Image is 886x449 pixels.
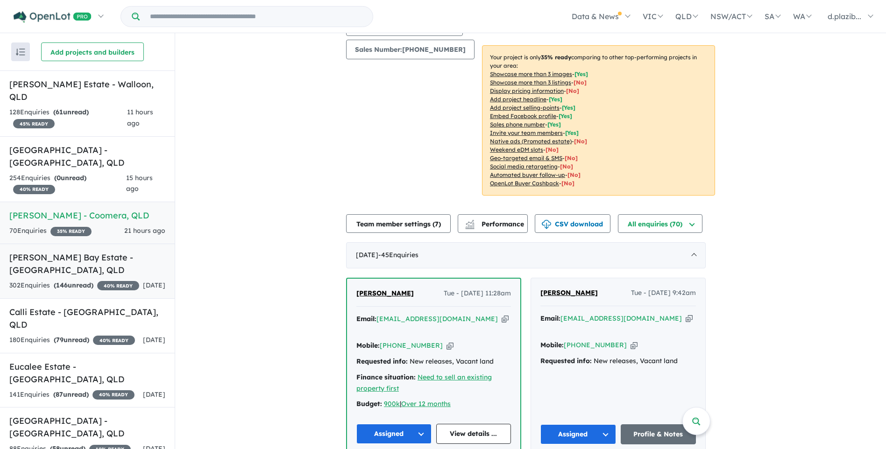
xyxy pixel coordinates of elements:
u: Geo-targeted email & SMS [490,154,562,161]
h5: Calli Estate - [GEOGRAPHIC_DATA] , QLD [9,306,165,331]
button: Assigned [540,424,616,444]
a: View details ... [436,424,511,444]
span: 7 [435,220,439,228]
span: 87 [56,390,63,399]
div: 254 Enquir ies [9,173,126,195]
div: 141 Enquir ies [9,389,135,400]
span: 11 hours ago [127,108,153,127]
span: [ No ] [566,87,579,94]
strong: Requested info: [356,357,408,365]
span: 40 % READY [97,281,139,290]
button: Copy [631,340,638,350]
strong: ( unread) [54,174,86,182]
h5: [PERSON_NAME] - Coomera , QLD [9,209,165,222]
u: Add project headline [490,96,546,103]
u: Sales phone number [490,121,545,128]
h5: Eucalee Estate - [GEOGRAPHIC_DATA] , QLD [9,360,165,386]
button: Assigned [356,424,432,444]
span: [DATE] [143,336,165,344]
u: Embed Facebook profile [490,112,556,119]
strong: ( unread) [53,390,89,399]
a: [EMAIL_ADDRESS][DOMAIN_NAME] [560,314,682,323]
a: [PERSON_NAME] [540,288,598,299]
div: [DATE] [346,242,706,268]
span: d.plazib... [828,12,861,21]
a: 900k [384,400,400,408]
button: Sales Number:[PHONE_NUMBER] [346,40,475,59]
strong: ( unread) [54,336,89,344]
button: Copy [686,314,693,323]
span: [DATE] [143,281,165,289]
p: Your project is only comparing to other top-performing projects in your area: - - - - - - - - - -... [482,45,715,196]
span: 61 [56,108,63,116]
strong: Mobile: [540,341,564,349]
button: Copy [502,314,509,324]
span: [ Yes ] [547,121,561,128]
u: Showcase more than 3 listings [490,79,571,86]
a: [PHONE_NUMBER] [564,341,627,349]
h5: [GEOGRAPHIC_DATA] - [GEOGRAPHIC_DATA] , QLD [9,414,165,440]
u: Automated buyer follow-up [490,171,565,178]
button: All enquiries (70) [618,214,702,233]
span: Tue - [DATE] 9:42am [631,288,696,299]
span: 21 hours ago [124,226,165,235]
button: Performance [458,214,528,233]
span: [ No ] [574,79,587,86]
div: 180 Enquir ies [9,335,135,346]
u: Weekend eDM slots [490,146,543,153]
strong: Requested info: [540,357,592,365]
span: [ Yes ] [574,70,588,77]
a: [PERSON_NAME] [356,288,414,299]
span: [DATE] [143,390,165,399]
h5: [PERSON_NAME] Estate - Walloon , QLD [9,78,165,103]
span: [ Yes ] [565,129,579,136]
span: [No] [546,146,559,153]
strong: ( unread) [54,281,93,289]
u: Invite your team members [490,129,563,136]
span: Performance [467,220,524,228]
div: New releases, Vacant land [356,356,511,367]
u: OpenLot Buyer Cashback [490,180,559,187]
strong: Budget: [356,400,382,408]
img: download icon [542,220,551,229]
span: Tue - [DATE] 11:28am [444,288,511,299]
u: Showcase more than 3 images [490,70,572,77]
strong: Email: [356,315,376,323]
span: - 45 Enquir ies [378,251,418,259]
span: [ Yes ] [562,104,575,111]
a: [EMAIL_ADDRESS][DOMAIN_NAME] [376,315,498,323]
strong: Email: [540,314,560,323]
div: 70 Enquir ies [9,225,92,237]
span: 40 % READY [13,185,55,194]
u: Native ads (Promoted estate) [490,138,572,145]
input: Try estate name, suburb, builder or developer [142,7,371,27]
span: [PERSON_NAME] [356,289,414,297]
span: 15 hours ago [126,174,153,193]
div: 128 Enquir ies [9,107,127,129]
span: [PERSON_NAME] [540,288,598,297]
span: [No] [561,180,574,187]
a: Need to sell an existing property first [356,373,492,393]
a: Over 12 months [401,400,451,408]
img: line-chart.svg [466,220,474,225]
button: Copy [447,341,454,351]
span: [No] [560,163,573,170]
span: 40 % READY [92,390,135,400]
img: bar-chart.svg [465,223,475,229]
strong: Mobile: [356,341,380,350]
u: Display pricing information [490,87,564,94]
strong: ( unread) [53,108,89,116]
span: [No] [574,138,587,145]
a: [PHONE_NUMBER] [380,341,443,350]
a: Profile & Notes [621,424,696,444]
span: [No] [567,171,581,178]
h5: [PERSON_NAME] Bay Estate - [GEOGRAPHIC_DATA] , QLD [9,251,165,276]
span: 40 % READY [93,336,135,345]
span: [ Yes ] [559,112,572,119]
u: Add project selling-points [490,104,560,111]
img: Openlot PRO Logo White [14,11,92,23]
button: CSV download [535,214,610,233]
